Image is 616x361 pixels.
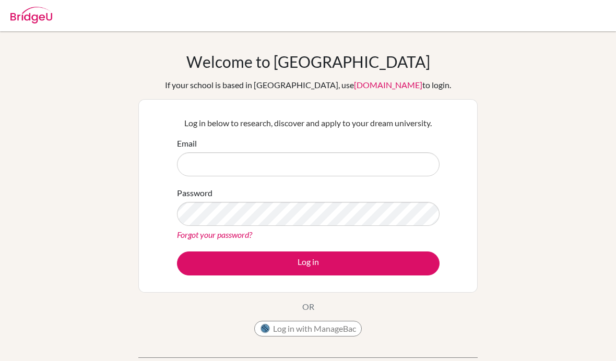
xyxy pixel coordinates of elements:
button: Log in with ManageBac [254,321,362,336]
a: Forgot your password? [177,230,252,239]
label: Password [177,187,212,199]
p: Log in below to research, discover and apply to your dream university. [177,117,440,129]
p: OR [302,300,314,313]
button: Log in [177,251,440,275]
label: Email [177,137,197,150]
a: [DOMAIN_NAME] [354,80,422,90]
img: Bridge-U [10,7,52,23]
div: If your school is based in [GEOGRAPHIC_DATA], use to login. [165,79,451,91]
h1: Welcome to [GEOGRAPHIC_DATA] [186,52,430,71]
